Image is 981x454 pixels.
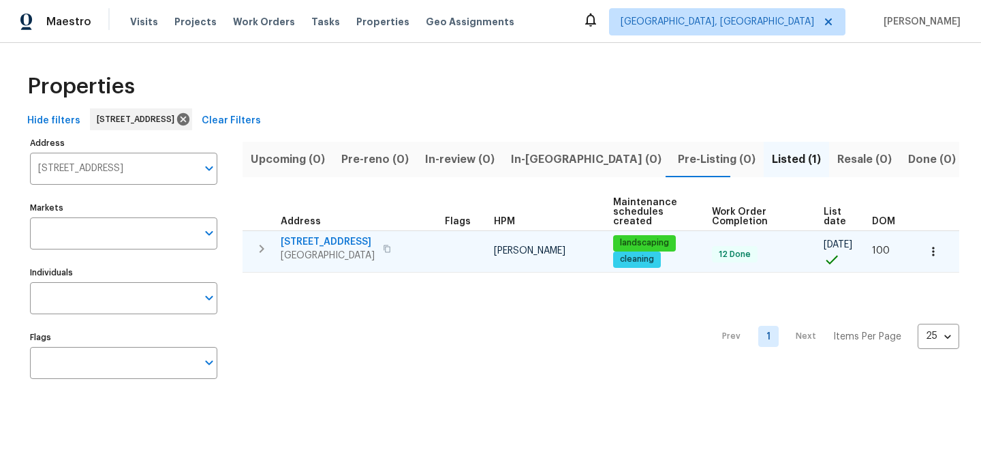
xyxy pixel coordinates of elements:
span: cleaning [614,254,659,265]
button: Hide filters [22,108,86,134]
span: [GEOGRAPHIC_DATA], [GEOGRAPHIC_DATA] [621,15,814,29]
span: In-review (0) [425,150,495,169]
div: [STREET_ADDRESS] [90,108,192,130]
label: Individuals [30,269,217,277]
button: Open [200,353,219,372]
button: Open [200,288,219,307]
button: Open [200,224,219,243]
span: Address [281,217,321,226]
span: Pre-Listing (0) [678,150,756,169]
span: Properties [356,15,409,29]
nav: Pagination Navigation [709,281,959,393]
span: Work Order Completion [712,207,801,226]
span: landscaping [614,237,674,249]
span: [PERSON_NAME] [878,15,961,29]
span: Listed (1) [772,150,821,169]
label: Flags [30,333,217,342]
span: Properties [27,80,135,93]
label: Markets [30,204,217,212]
span: HPM [494,217,515,226]
span: 12 Done [713,249,756,260]
span: Work Orders [233,15,295,29]
span: Projects [174,15,217,29]
span: Resale (0) [837,150,892,169]
a: Goto page 1 [758,326,779,347]
span: Maintenance schedules created [613,198,689,226]
span: 100 [872,246,890,256]
span: [GEOGRAPHIC_DATA] [281,249,375,262]
span: Pre-reno (0) [341,150,409,169]
button: Open [200,159,219,178]
span: Geo Assignments [426,15,514,29]
span: DOM [872,217,895,226]
div: 25 [918,318,959,354]
span: Clear Filters [202,112,261,130]
span: In-[GEOGRAPHIC_DATA] (0) [511,150,661,169]
span: Done (0) [908,150,956,169]
span: Visits [130,15,158,29]
span: Upcoming (0) [251,150,325,169]
button: Clear Filters [196,108,266,134]
p: Items Per Page [833,330,901,344]
span: [PERSON_NAME] [494,246,565,256]
span: Hide filters [27,112,80,130]
label: Address [30,139,217,147]
span: [STREET_ADDRESS] [281,235,375,249]
span: List date [824,207,849,226]
span: Flags [445,217,471,226]
span: Maestro [46,15,91,29]
span: Tasks [311,17,340,27]
span: [DATE] [824,240,852,249]
span: [STREET_ADDRESS] [97,112,180,126]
